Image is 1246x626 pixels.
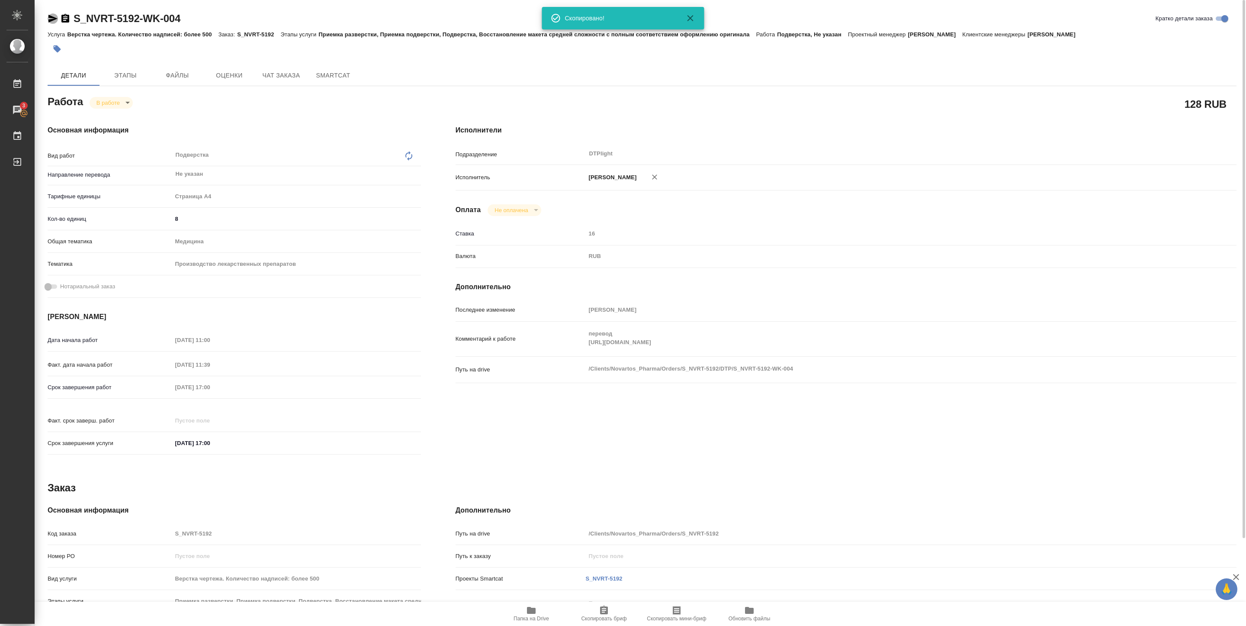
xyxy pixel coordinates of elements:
span: Скопировать бриф [581,616,626,622]
input: Пустое поле [586,303,1172,316]
p: [PERSON_NAME] [586,173,637,182]
input: Пустое поле [586,227,1172,240]
p: Исполнитель [456,173,586,182]
input: Пустое поле [172,334,248,346]
h4: Основная информация [48,125,421,136]
p: Факт. дата начала работ [48,361,172,369]
button: Скопировать бриф [568,602,640,626]
h2: Работа [48,93,83,109]
p: Путь на drive [456,365,586,374]
div: Медицина [172,234,421,249]
input: Пустое поле [172,527,421,540]
p: Заказ: [218,31,237,38]
textarea: перевод [URL][DOMAIN_NAME] [586,326,1172,350]
input: Пустое поле [586,550,1172,562]
a: S_NVRT-5192-WK-004 [74,13,180,24]
p: Валюта [456,252,586,261]
p: Вид работ [48,152,172,160]
span: Файлы [157,70,198,81]
button: В работе [94,99,122,106]
div: RUB [586,249,1172,264]
p: Кол-во единиц [48,215,172,223]
span: 3 [17,101,30,110]
p: Подверстка, Не указан [777,31,848,38]
p: [PERSON_NAME] [908,31,962,38]
span: Папка на Drive [514,616,549,622]
p: Проекты Smartcat [456,574,586,583]
p: Транслитерация названий [456,600,586,609]
p: Общая тематика [48,237,172,246]
h2: 128 RUB [1185,97,1227,111]
button: Удалить исполнителя [645,168,664,187]
textarea: /Clients/Novartos_Pharma/Orders/S_NVRT-5192/DTP/S_NVRT-5192-WK-004 [586,361,1172,376]
button: Обновить файлы [713,602,786,626]
button: Папка на Drive [495,602,568,626]
span: Нотариальный заказ [60,282,115,291]
input: ✎ Введи что-нибудь [172,213,421,225]
a: S_NVRT-5192 [586,575,623,582]
input: Пустое поле [172,414,248,427]
h4: Оплата [456,205,481,215]
p: Этапы услуги [281,31,319,38]
p: Направление перевода [48,171,172,179]
p: Путь на drive [456,529,586,538]
p: Факт. срок заверш. работ [48,416,172,425]
input: Пустое поле [586,527,1172,540]
span: Чат заказа [260,70,302,81]
span: Скопировать мини-бриф [647,616,706,622]
h4: Дополнительно [456,505,1236,516]
button: Закрыть [680,13,701,23]
button: Скопировать ссылку [60,13,71,24]
p: Комментарий к работе [456,335,586,343]
p: Ставка [456,229,586,238]
p: S_NVRT-5192 [237,31,280,38]
p: Срок завершения работ [48,383,172,392]
div: Страница А4 [172,189,421,204]
p: Клиентские менеджеры [962,31,1028,38]
input: Пустое поле [172,381,248,394]
button: Не оплачена [492,207,530,214]
button: Скопировать ссылку для ЯМессенджера [48,13,58,24]
h4: Дополнительно [456,282,1236,292]
h4: [PERSON_NAME] [48,312,421,322]
p: Этапы услуги [48,597,172,606]
input: ✎ Введи что-нибудь [172,437,248,449]
p: Номер РО [48,552,172,561]
p: Путь к заказу [456,552,586,561]
span: Обновить файлы [729,616,771,622]
p: Услуга [48,31,67,38]
input: Пустое поле [172,572,421,585]
input: Пустое поле [172,358,248,371]
p: Тарифные единицы [48,192,172,201]
p: Код заказа [48,529,172,538]
p: Вид услуги [48,574,172,583]
input: Пустое поле [172,595,421,607]
p: Срок завершения услуги [48,439,172,448]
a: 3 [2,99,32,121]
span: Детали [53,70,94,81]
span: 🙏 [1219,580,1234,598]
button: Скопировать мини-бриф [640,602,713,626]
h4: Основная информация [48,505,421,516]
p: Дата начала работ [48,336,172,345]
div: Скопировано! [565,14,673,23]
div: В работе [488,204,541,216]
p: Подразделение [456,150,586,159]
span: Кратко детали заказа [1156,14,1213,23]
span: Оценки [209,70,250,81]
p: Проектный менеджер [848,31,908,38]
button: Добавить тэг [48,39,67,58]
h4: Исполнители [456,125,1236,136]
span: Этапы [105,70,146,81]
p: [PERSON_NAME] [1028,31,1082,38]
h2: Заказ [48,481,76,495]
p: Работа [756,31,777,38]
button: 🙏 [1216,578,1237,600]
div: В работе [90,97,133,109]
p: Тематика [48,260,172,268]
p: Приемка разверстки, Приемка подверстки, Подверстка, Восстановление макета средней сложности с пол... [318,31,756,38]
span: SmartCat [312,70,354,81]
p: Последнее изменение [456,306,586,314]
input: Пустое поле [172,550,421,562]
p: Верстка чертежа. Количество надписей: более 500 [67,31,218,38]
